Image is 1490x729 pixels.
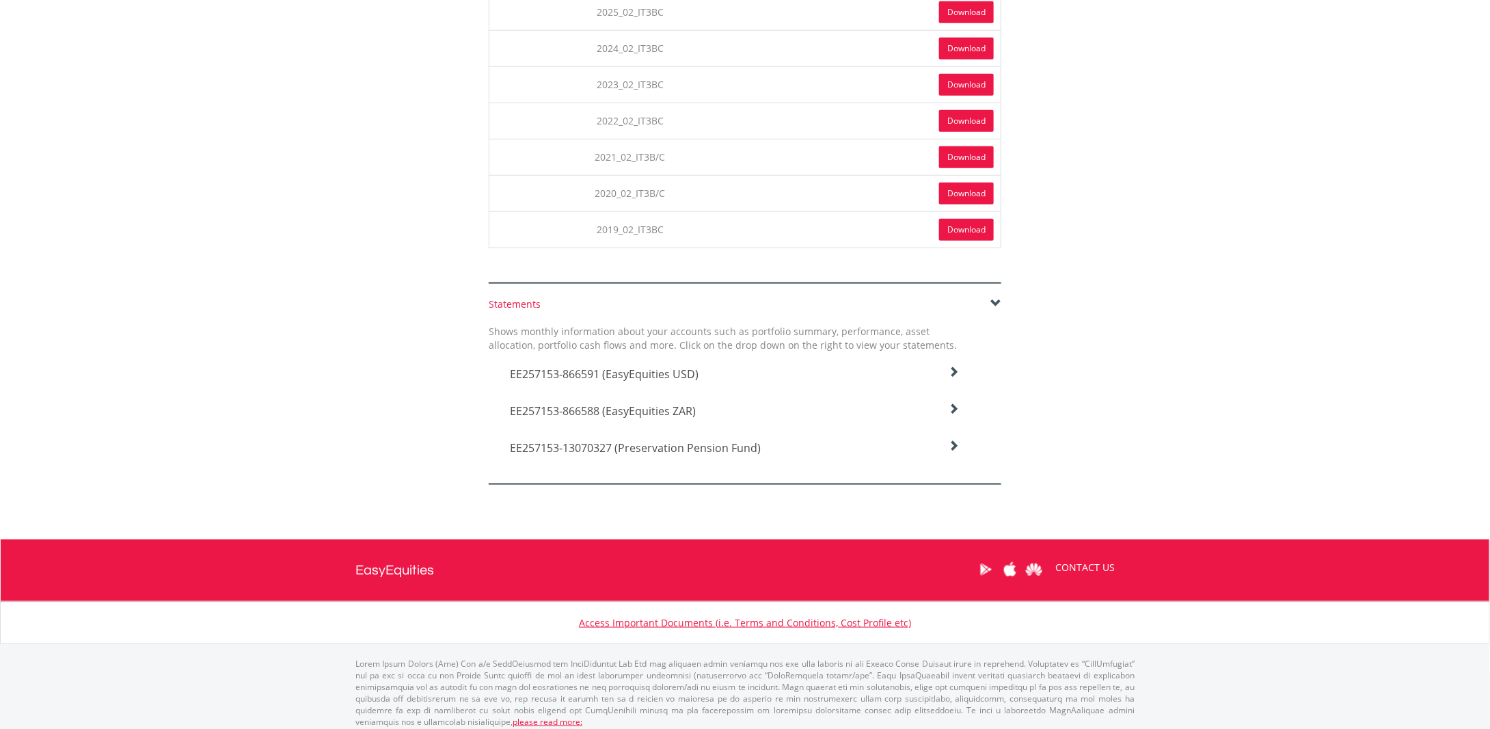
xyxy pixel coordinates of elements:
[1046,548,1124,587] a: CONTACT US
[355,658,1135,728] p: Lorem Ipsum Dolors (Ame) Con a/e SeddOeiusmod tem InciDiduntut Lab Etd mag aliquaen admin veniamq...
[939,146,994,168] a: Download
[939,38,994,59] a: Download
[939,183,994,204] a: Download
[510,367,699,382] span: EE257153-866591 (EasyEquities USD)
[939,74,994,96] a: Download
[489,30,772,66] td: 2024_02_IT3BC
[510,403,696,419] span: EE257153-866588 (EasyEquities ZAR)
[355,540,434,601] a: EasyEquities
[939,219,994,241] a: Download
[489,175,772,211] td: 2020_02_IT3B/C
[939,1,994,23] a: Download
[513,716,582,728] a: please read more:
[939,110,994,132] a: Download
[489,211,772,248] td: 2019_02_IT3BC
[510,440,761,455] span: EE257153-13070327 (Preservation Pension Fund)
[489,103,772,139] td: 2022_02_IT3BC
[489,297,1001,311] div: Statements
[489,66,772,103] td: 2023_02_IT3BC
[974,548,998,591] a: Google Play
[489,139,772,175] td: 2021_02_IT3B/C
[579,616,911,629] a: Access Important Documents (i.e. Terms and Conditions, Cost Profile etc)
[1022,548,1046,591] a: Huawei
[998,548,1022,591] a: Apple
[478,325,967,352] div: Shows monthly information about your accounts such as portfolio summary, performance, asset alloc...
